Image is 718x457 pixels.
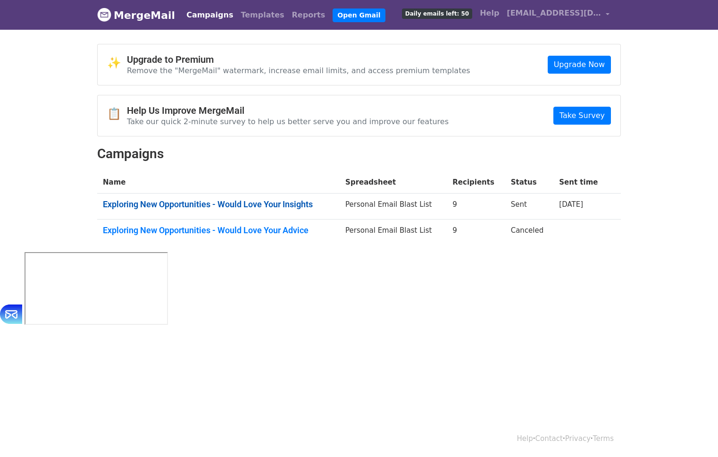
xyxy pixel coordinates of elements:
span: 📋 [107,107,127,121]
a: [EMAIL_ADDRESS][DOMAIN_NAME] [503,4,613,26]
td: 9 [447,194,505,220]
th: Recipients [447,171,505,194]
td: Personal Email Blast List [340,194,447,220]
td: Personal Email Blast List [340,219,447,245]
a: Contact [535,434,563,443]
a: Exploring New Opportunities - Would Love Your Advice [103,225,334,236]
img: MergeMail logo [97,8,111,22]
th: Sent time [553,171,608,194]
p: Remove the "MergeMail" watermark, increase email limits, and access premium templates [127,66,470,76]
a: Exploring New Opportunities - Would Love Your Insights [103,199,334,210]
h4: Upgrade to Premium [127,54,470,65]
a: Campaigns [183,6,237,25]
th: Status [505,171,554,194]
td: 9 [447,219,505,245]
h2: Campaigns [97,146,621,162]
h4: Help Us Improve MergeMail [127,105,449,116]
p: Take our quick 2-minute survey to help us better serve you and improve our features [127,117,449,127]
a: Take Survey [553,107,611,125]
th: Spreadsheet [340,171,447,194]
a: Daily emails left: 50 [398,4,476,23]
span: Daily emails left: 50 [402,8,472,19]
a: Privacy [565,434,591,443]
td: Canceled [505,219,554,245]
a: Reports [288,6,329,25]
a: Templates [237,6,288,25]
a: [DATE] [559,200,583,209]
a: Upgrade Now [548,56,611,74]
a: Open Gmail [333,8,385,22]
span: ✨ [107,56,127,70]
th: Name [97,171,340,194]
a: Terms [593,434,614,443]
a: Help [517,434,533,443]
td: Sent [505,194,554,220]
iframe: Chat Widget [671,412,718,457]
span: [EMAIL_ADDRESS][DOMAIN_NAME] [507,8,601,19]
a: MergeMail [97,5,175,25]
a: Help [476,4,503,23]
